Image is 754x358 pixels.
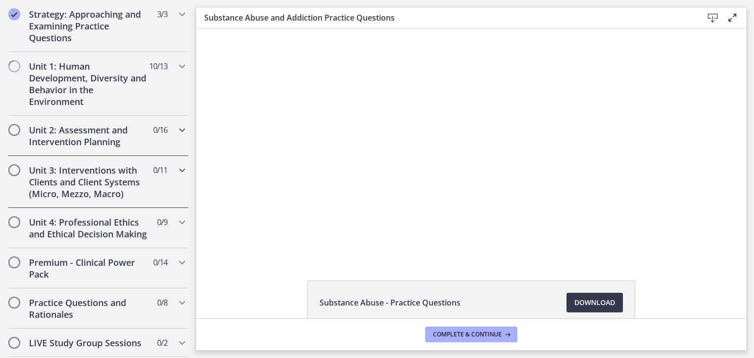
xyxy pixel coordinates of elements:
[157,8,167,20] span: 3 / 3
[29,297,149,320] h2: Practice Questions and Rationales
[320,297,460,308] span: Substance Abuse - Practice Questions
[29,216,149,240] h2: Unit 4: Professional Ethics and Ethical Decision Making
[29,256,149,280] h2: Premium - Clinical Power Pack
[149,60,167,72] span: 10 / 13
[196,28,746,258] iframe: Video Lesson
[157,337,167,349] span: 0 / 2
[29,124,149,148] h2: Unit 2: Assessment and Intervention Planning
[153,164,167,176] span: 0 / 11
[29,60,149,107] h2: Unit 1: Human Development, Diversity and Behavior in the Environment
[566,293,623,312] a: Download
[8,8,20,20] i: Completed
[153,256,167,268] span: 0 / 14
[29,337,149,349] h2: LIVE Study Group Sessions
[29,8,149,44] h2: Strategy: Approaching and Examining Practice Questions
[157,216,167,228] span: 0 / 9
[204,12,687,24] h3: Substance Abuse and Addiction Practice Questions
[433,331,502,338] span: Complete & continue
[157,297,167,308] span: 0 / 8
[29,164,149,200] h2: Unit 3: Interventions with Clients and Client Systems (Micro, Mezzo, Macro)
[425,327,517,342] button: Complete & continue
[574,297,615,308] span: Download
[153,124,167,136] span: 0 / 16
